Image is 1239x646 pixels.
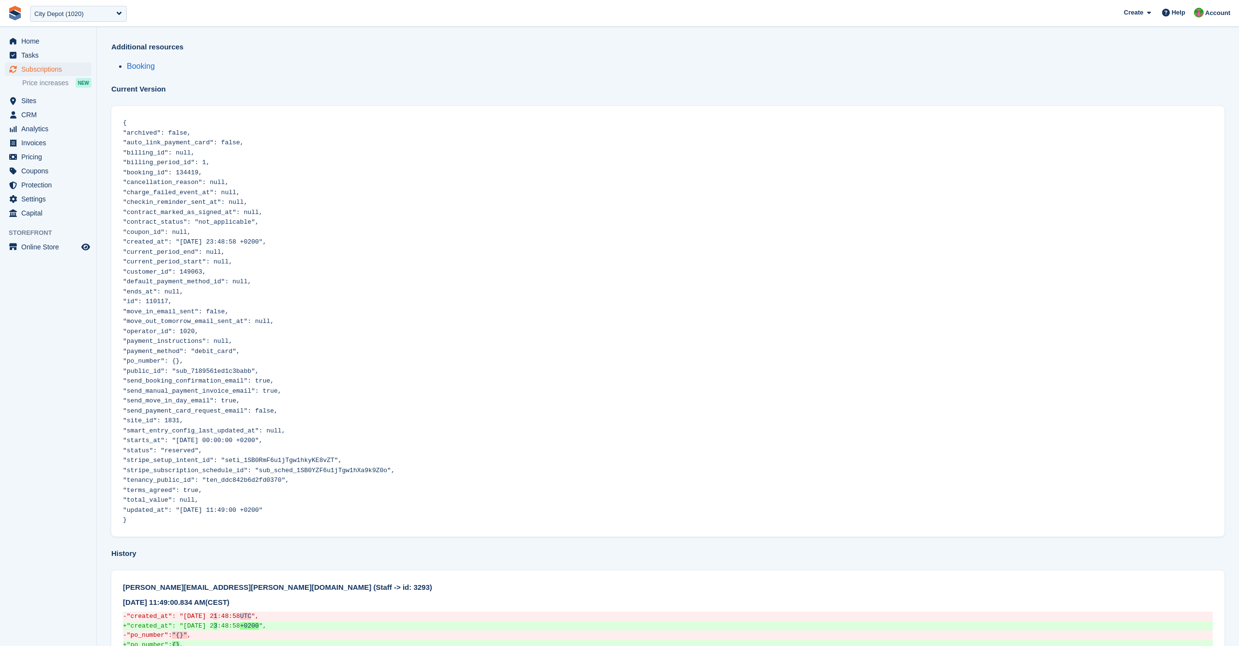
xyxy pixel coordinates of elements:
span: "status": "reserved", [123,447,202,454]
del: "po_number": , [123,631,1213,640]
span: "tenancy_public_id": "ten_ddc842b6d2fd0370", [123,477,289,484]
div: Additional resources [111,42,1224,53]
span: Subscriptions [21,62,79,76]
span: "ends_at": null, [123,288,183,295]
span: "updated_at": "[DATE] 11:49:00 +0200" [123,507,263,514]
a: menu [5,62,91,76]
a: menu [5,122,91,136]
span: Settings [21,192,79,206]
img: Will McNeilly [1194,8,1204,17]
span: "coupon_id": null, [123,229,191,236]
a: menu [5,192,91,206]
span: Storefront [9,228,96,238]
span: Create [1124,8,1143,17]
a: menu [5,136,91,150]
a: Booking [127,62,155,70]
div: (CEST) [123,597,1213,608]
strong: 3 [213,622,217,630]
span: "current_period_start": null, [123,258,232,265]
a: menu [5,178,91,192]
span: "total_value": null, [123,496,198,504]
span: "archived": false, [123,129,191,137]
a: menu [5,240,91,254]
span: "billing_id": null, [123,149,195,156]
span: "send_payment_card_request_email": false, [123,407,278,415]
span: { [123,119,127,126]
span: CRM [21,108,79,122]
span: "send_booking_confirmation_email": true, [123,377,274,385]
div: NEW [76,78,91,88]
img: stora-icon-8386f47178a22dfd0bd8f6a31ec36ba5ce8667c1dd55bd0f319d3a0aa187defe.svg [8,6,22,20]
span: "payment_method": "debit_card", [123,348,240,355]
a: Price increases NEW [22,77,91,88]
span: "site_id": 1831, [123,417,183,424]
a: Preview store [80,241,91,253]
a: menu [5,34,91,48]
span: + [123,622,127,630]
div: [PERSON_NAME][EMAIL_ADDRESS][PERSON_NAME][DOMAIN_NAME] (Staff -> id: 3293) [123,582,1213,593]
span: Capital [21,206,79,220]
span: "charge_failed_event_at": null, [123,189,240,196]
span: "current_period_end": null, [123,248,225,256]
strong: "{}" [172,631,187,639]
a: menu [5,48,91,62]
span: "customer_id": 149063, [123,268,206,276]
span: "created_at": "[DATE] 23:48:58 +0200", [123,238,266,246]
span: Analytics [21,122,79,136]
span: "stripe_setup_intent_id": "seti_1SB0RmF6u1jTgw1hkyKE8vZT", [123,457,342,464]
span: "stripe_subscription_schedule_id": "sub_sched_1SB0YZF6u1jTgw1hXa9k9Z0o", [123,467,395,474]
span: "auto_link_payment_card": false, [123,139,244,146]
strong: UTC [240,613,251,620]
span: } [123,516,127,523]
span: Help [1172,8,1185,17]
del: "created_at": "[DATE] 2 :48:58 ", [123,612,1213,621]
span: "default_payment_method_id": null, [123,278,251,285]
span: "move_out_tomorrow_email_sent_at": null, [123,318,274,325]
span: Protection [21,178,79,192]
ins: "created_at": "[DATE] 2 :48:58 ", [123,621,1213,631]
div: Current Version [111,84,1224,95]
span: "contract_marked_as_signed_at": null, [123,209,263,216]
span: "starts_at": "[DATE] 00:00:00 +0200", [123,437,263,444]
span: "public_id": "sub_7189561ed1c3babb", [123,368,259,375]
span: "billing_period_id": 1, [123,159,210,166]
span: Account [1205,8,1230,18]
span: "checkin_reminder_sent_at": null, [123,199,247,206]
span: - [123,631,127,639]
span: "booking_id": 134419, [123,169,202,176]
span: Pricing [21,150,79,164]
span: Invoices [21,136,79,150]
strong: 1 [213,613,217,620]
a: menu [5,206,91,220]
a: menu [5,94,91,108]
span: Coupons [21,164,79,178]
span: - [123,613,127,620]
a: menu [5,150,91,164]
div: City Depot (1020) [34,9,84,19]
a: menu [5,108,91,122]
div: History [111,548,1224,559]
span: "operator_id": 1020, [123,328,198,335]
a: menu [5,164,91,178]
span: "terms_agreed": true, [123,487,202,494]
span: "smart_entry_config_last_updated_at": null, [123,427,285,434]
strong: +0200 [240,622,259,630]
span: "send_move_in_day_email": true, [123,397,240,404]
span: Home [21,34,79,48]
span: "payment_instructions": null, [123,338,232,345]
span: Online Store [21,240,79,254]
time: 2025-09-29 09:49:00 UTC [123,598,205,606]
span: "send_manual_payment_invoice_email": true, [123,387,282,395]
span: "cancellation_reason": null, [123,179,228,186]
span: Price increases [22,78,69,88]
span: Sites [21,94,79,108]
span: "po_number": {}, [123,357,183,365]
span: "move_in_email_sent": false, [123,308,228,315]
span: "id": 110117, [123,298,172,305]
span: Tasks [21,48,79,62]
span: "contract_status": "not_applicable", [123,218,259,226]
